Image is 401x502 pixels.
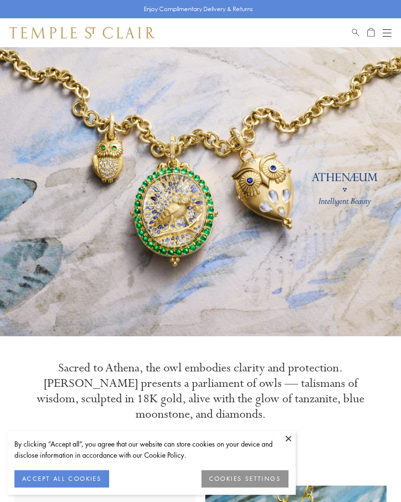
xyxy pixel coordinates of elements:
[201,470,288,488] button: COOKIES SETTINGS
[383,27,391,39] button: Open navigation
[29,360,372,422] p: Sacred to Athena, the owl embodies clarity and protection. [PERSON_NAME] presents a parliament of...
[10,27,155,39] img: Temple St. Clair
[353,457,391,492] iframe: Gorgias live chat messenger
[144,4,253,14] p: Enjoy Complimentary Delivery & Returns
[14,438,288,461] div: By clicking “Accept all”, you agree that our website can store cookies on your device and disclos...
[352,27,359,39] a: Search
[367,27,375,39] a: Open Shopping Bag
[14,470,109,488] button: ACCEPT ALL COOKIES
